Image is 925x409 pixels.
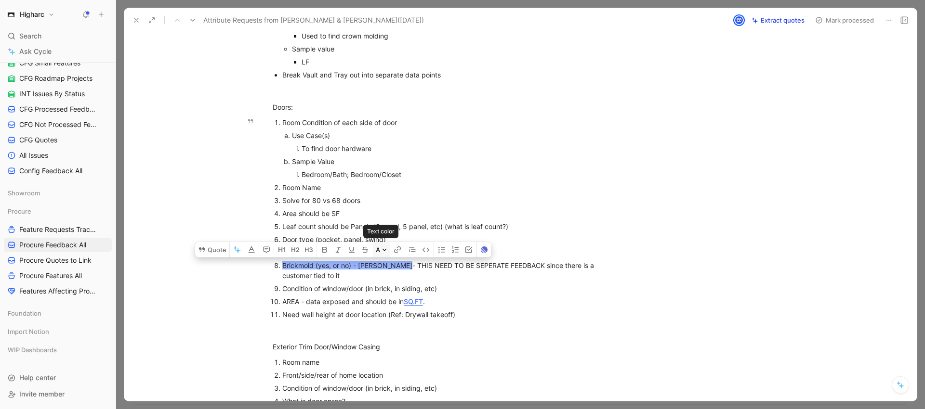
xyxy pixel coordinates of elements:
[423,297,425,306] span: .
[19,240,86,250] span: Procure Feedback All
[4,306,112,323] div: Foundation
[282,261,596,280] span: - THIS NEED TO BE SEPERATE FEEDBACK since there is a customer tied to it
[4,8,57,21] button: HigharcHigharc
[19,373,56,382] span: Help center
[292,44,606,54] div: Sample value
[292,156,588,166] div: Sample Value
[4,102,112,116] a: CFG Processed Feedback
[4,306,112,320] div: Foundation
[19,271,82,281] span: Procure Features All
[4,343,112,357] div: WIP Dashboards
[282,297,404,306] span: AREA - data exposed and should be in
[4,164,112,178] a: Config Feedback All
[302,57,606,67] div: LF
[292,130,588,141] div: Use Case(s)
[19,46,52,57] span: Ask Cycle
[19,120,100,129] span: CFG Not Processed Feedback
[19,151,48,160] span: All Issues
[282,118,397,127] span: Room Condition of each side of door
[282,222,508,230] span: Leaf count should be Panels (2 panel, 5 panel, etc) (what is leaf count?)
[282,183,321,192] span: Room Name
[4,71,112,86] a: CFG Roadmap Projects
[4,268,112,283] a: Procure Features All
[282,371,383,379] span: Front/side/rear of home location
[404,297,423,306] a: SQ.FT
[8,206,31,216] span: Procure
[282,235,386,243] span: Door type (pocket, panel, swing)
[4,284,112,298] a: Features Affecting Procure
[4,238,112,252] a: Procure Feedback All
[4,38,112,178] div: ConfigCFG Small FeaturesCFG Roadmap ProjectsINT Issues By StatusCFG Processed FeedbackCFG Not Pro...
[282,397,345,405] span: What is door apron?
[19,256,92,265] span: Procure Quotes to Link
[282,209,340,217] span: Area should be SF
[4,371,112,385] div: Help center
[8,327,49,336] span: Import Notion
[273,102,606,112] div: Doors:
[4,29,112,43] div: Search
[282,284,437,293] span: Condition of window/door (in brick, in siding, etc)
[282,71,441,79] span: Break Vault and Tray out into separate data points
[19,89,85,99] span: INT Issues By Status
[282,261,412,269] span: Brickmold (yes, or no) - [PERSON_NAME]
[8,308,41,318] span: Foundation
[4,343,112,360] div: WIP Dashboards
[302,31,606,41] div: Used to find crown molding
[4,186,112,200] div: Showroom
[8,188,40,198] span: Showroom
[203,14,424,26] span: Attribute Requests from [PERSON_NAME] & [PERSON_NAME]([DATE])
[20,10,44,19] h1: Higharc
[4,204,112,298] div: ProcureFeature Requests TrackerProcure Feedback AllProcure Quotes to LinkProcure Features AllFeat...
[747,13,809,27] button: Extract quotes
[4,87,112,101] a: INT Issues By Status
[4,204,112,218] div: Procure
[302,169,569,179] div: Bedroom/Bath; Bedroom/Closet
[19,58,80,68] span: CFG Small Features
[4,324,112,342] div: Import Notion
[19,104,99,114] span: CFG Processed Feedback
[6,10,16,19] img: Higharc
[19,390,65,398] span: Invite member
[19,225,98,234] span: Feature Requests Tracker
[282,358,319,366] span: Room name
[19,166,82,176] span: Config Feedback All
[4,117,112,132] a: CFG Not Processed Feedback
[8,345,57,355] span: WIP Dashboards
[302,143,569,153] div: To find door hardware
[4,253,112,268] a: Procure Quotes to Link
[4,148,112,163] a: All Issues
[19,74,92,83] span: CFG Roadmap Projects
[19,30,41,42] span: Search
[19,135,57,145] span: CFG Quotes
[4,186,112,203] div: Showroom
[282,384,437,392] span: Condition of window/door (in brick, in siding, etc)
[195,242,229,257] button: Quote
[282,310,455,319] span: Need wall height at door location (Ref: Drywall takeoff)
[4,133,112,147] a: CFG Quotes
[282,196,360,204] span: Solve for 80 vs 68 doors
[734,15,744,25] img: avatar
[4,56,112,70] a: CFG Small Features
[4,44,112,59] a: Ask Cycle
[273,342,606,352] div: Exterior Trim Door/Window Casing
[811,13,878,27] button: Mark processed
[373,242,390,257] button: A
[4,387,112,401] div: Invite member
[19,286,99,296] span: Features Affecting Procure
[4,222,112,237] a: Feature Requests Tracker
[4,324,112,339] div: Import Notion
